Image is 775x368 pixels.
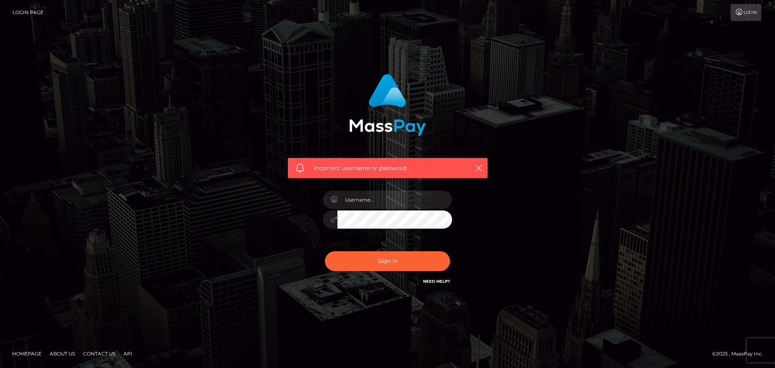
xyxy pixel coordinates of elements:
[120,347,136,360] a: API
[13,4,44,21] a: Login Page
[731,4,761,21] a: Login
[712,349,769,358] div: © 2025 , MassPay Inc.
[314,164,461,172] span: Incorrect username or password.
[337,191,452,209] input: Username...
[46,347,78,360] a: About Us
[80,347,119,360] a: Contact Us
[325,251,450,271] button: Sign in
[9,347,45,360] a: Homepage
[423,279,450,284] a: Need Help?
[349,74,426,136] img: MassPay Login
